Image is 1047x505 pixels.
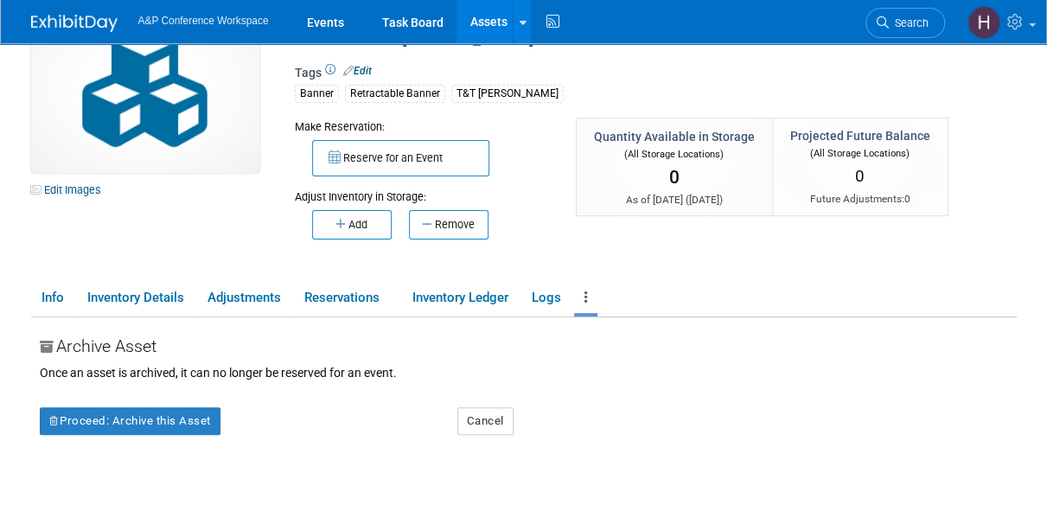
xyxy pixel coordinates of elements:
[138,15,269,27] span: A&P Conference Workspace
[295,85,339,103] div: Banner
[594,193,755,208] div: As of [DATE] ( )
[312,140,489,176] button: Reserve for an Event
[409,210,488,240] button: Remove
[594,128,755,145] div: Quantity Available in Storage
[31,15,118,32] img: ExhibitDay
[904,193,910,205] span: 0
[77,283,194,313] a: Inventory Details
[40,335,1017,364] div: Archive Asset
[40,407,220,435] button: Proceed: Archive this Asset
[521,283,571,313] a: Logs
[457,407,514,435] button: Cancel
[669,167,680,188] span: 0
[295,176,550,205] div: Adjust Inventory in Storage:
[31,283,73,313] a: Info
[451,85,564,103] div: T&T [PERSON_NAME]
[31,179,108,201] a: Edit Images
[967,6,1000,39] img: Hannah Siegel
[295,64,943,114] div: Tags
[594,145,755,162] div: (All Storage Locations)
[40,364,1017,381] div: Once an asset is archived, it can no longer be reserved for an event.
[402,283,518,313] a: Inventory Ledger
[790,127,930,144] div: Projected Future Balance
[197,283,290,313] a: Adjustments
[865,8,945,38] a: Search
[689,194,719,206] span: [DATE]
[295,118,550,135] div: Make Reservation:
[343,65,372,77] a: Edit
[294,283,399,313] a: Reservations
[855,166,865,186] span: 0
[889,16,929,29] span: Search
[345,85,445,103] div: Retractable Banner
[312,210,392,240] button: Add
[790,192,930,207] div: Future Adjustments:
[790,144,930,161] div: (All Storage Locations)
